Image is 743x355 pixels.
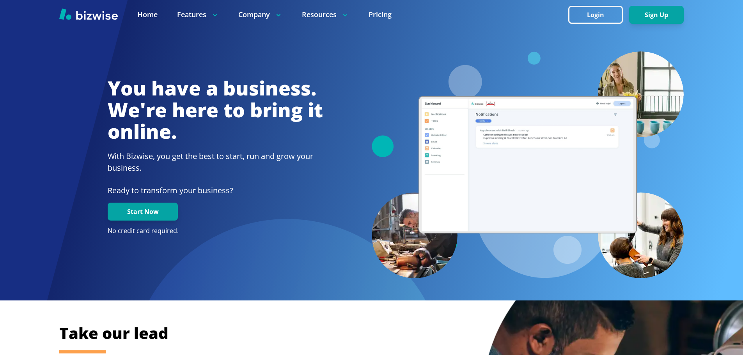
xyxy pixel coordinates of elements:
[629,6,684,24] button: Sign Up
[59,323,644,344] h2: Take our lead
[369,10,392,19] a: Pricing
[108,150,323,174] h2: With Bizwise, you get the best to start, run and grow your business.
[238,10,282,19] p: Company
[108,227,323,235] p: No credit card required.
[568,6,623,24] button: Login
[108,78,323,143] h1: You have a business. We're here to bring it online.
[302,10,349,19] p: Resources
[108,208,178,215] a: Start Now
[177,10,219,19] p: Features
[137,10,158,19] a: Home
[108,203,178,221] button: Start Now
[59,8,118,20] img: Bizwise Logo
[108,185,323,196] p: Ready to transform your business?
[629,11,684,19] a: Sign Up
[568,11,629,19] a: Login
